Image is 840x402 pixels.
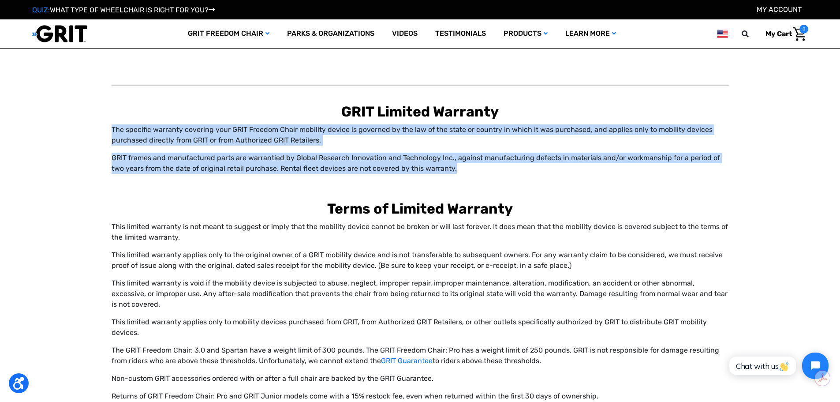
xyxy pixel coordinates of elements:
[112,345,729,366] p: The GRIT Freedom Chair: 3.0 and Spartan have a weight limit of 300 pounds. The GRIT Freedom Chair...
[341,103,499,120] b: GRIT Limited Warranty
[112,317,729,338] p: This limited warranty applies only to mobility devices purchased from GRIT, from Authorized GRIT ...
[759,25,808,43] a: Cart with 0 items
[112,391,729,402] p: Returns of GRIT Freedom Chair: Pro and GRIT Junior models come with a 15% restock fee, even when ...
[495,19,556,48] a: Products
[112,222,729,243] p: This limited warranty is not meant to suggest or imply that the mobility device cannot be broken ...
[426,19,495,48] a: Testimonials
[381,357,433,365] a: GRIT Guarantee
[793,27,806,41] img: Cart
[139,36,187,45] span: Phone Number
[32,6,50,14] span: QUIZ:
[32,6,215,14] a: QUIZ:WHAT TYPE OF WHEELCHAIR IS RIGHT FOR YOU?
[556,19,625,48] a: Learn More
[799,25,808,34] span: 0
[112,153,729,174] p: GRIT frames and manufactured parts are warrantied by Global Research Innovation and Technology In...
[278,19,383,48] a: Parks & Organizations
[757,5,802,14] a: Account
[112,250,729,271] p: This limited warranty applies only to the original owner of a GRIT mobility device and is not tra...
[746,25,759,43] input: Search
[112,373,729,384] p: Non-custom GRIT accessories ordered with or after a full chair are backed by the GRIT Guarantee.
[179,19,278,48] a: GRIT Freedom Chair
[112,124,729,146] p: The specific warranty covering your GRIT Freedom Chair mobility device is governed by the law of ...
[32,25,87,43] img: GRIT All-Terrain Wheelchair and Mobility Equipment
[383,19,426,48] a: Videos
[765,30,792,38] span: My Cart
[327,200,513,217] b: Terms of Limited Warranty
[112,278,729,310] p: This limited warranty is void if the mobility device is subjected to abuse, neglect, improper rep...
[717,28,728,39] img: us.png
[720,345,836,387] iframe: Tidio Chat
